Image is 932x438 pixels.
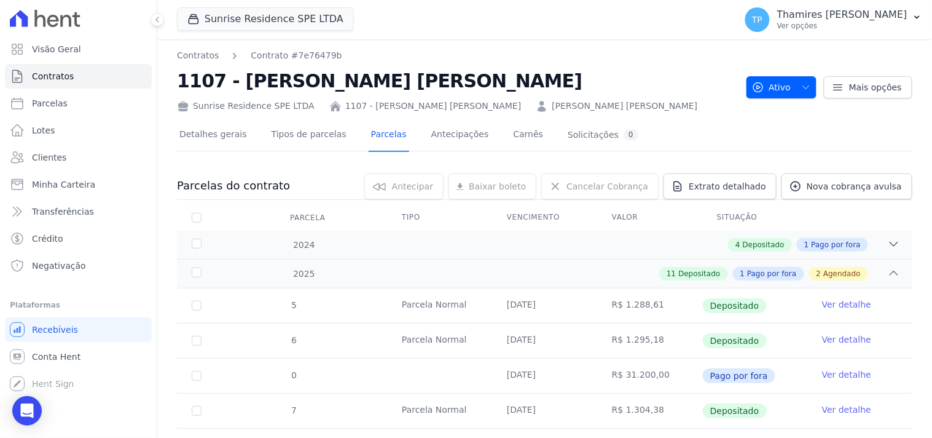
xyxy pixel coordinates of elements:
span: Pago por fora [812,239,861,250]
a: Carnês [511,119,546,152]
td: [DATE] [492,289,597,323]
td: Parcela Normal [387,289,492,323]
a: Nova cobrança avulsa [781,173,912,199]
a: Extrato detalhado [664,173,777,199]
span: Pago por fora [703,368,775,383]
th: Situação [702,205,807,231]
a: Solicitações0 [565,119,641,152]
span: 2 [816,268,821,279]
input: Só é possível selecionar pagamentos em aberto [192,301,202,311]
a: Parcelas [369,119,409,152]
div: Parcela [275,205,340,230]
a: Contrato #7e76479b [251,49,342,62]
a: Contratos [5,64,152,89]
span: Nova cobrança avulsa [807,180,902,193]
a: Transferências [5,199,152,224]
span: Lotes [32,124,55,137]
td: R$ 31.200,00 [597,359,702,393]
span: 0 [290,370,297,380]
span: TP [752,15,762,24]
span: Depositado [743,239,785,250]
input: Só é possível selecionar pagamentos em aberto [192,336,202,346]
span: Depositado [703,404,767,418]
span: 1 [740,268,745,279]
td: [DATE] [492,394,597,428]
a: Lotes [5,118,152,143]
div: Plataformas [10,298,147,313]
nav: Breadcrumb [177,49,342,62]
a: Ver detalhe [822,298,871,311]
a: Recebíveis [5,317,152,342]
span: Agendado [823,268,861,279]
a: Ver detalhe [822,404,871,416]
a: Antecipações [429,119,491,152]
a: Contratos [177,49,219,62]
td: R$ 1.295,18 [597,324,702,358]
span: 11 [667,268,676,279]
th: Vencimento [492,205,597,231]
span: Depositado [703,298,767,313]
span: Depositado [678,268,720,279]
td: R$ 1.304,38 [597,394,702,428]
a: 1107 - [PERSON_NAME] [PERSON_NAME] [345,100,522,113]
a: Crédito [5,226,152,251]
td: [DATE] [492,324,597,358]
span: Visão Geral [32,43,81,55]
td: [DATE] [492,359,597,393]
span: Parcelas [32,97,68,109]
span: Pago por fora [747,268,796,279]
a: Mais opções [824,76,912,98]
span: 1 [804,239,809,250]
a: Negativação [5,253,152,278]
span: Transferências [32,205,94,218]
th: Tipo [387,205,492,231]
span: Conta Hent [32,351,80,363]
a: Ver detalhe [822,368,871,381]
a: Ver detalhe [822,333,871,346]
a: Minha Carteira [5,172,152,197]
a: Tipos de parcelas [269,119,349,152]
a: Clientes [5,145,152,170]
span: Recebíveis [32,324,78,336]
a: [PERSON_NAME] [PERSON_NAME] [552,100,697,113]
input: Só é possível selecionar pagamentos em aberto [192,371,202,381]
span: 6 [290,335,297,345]
span: 4 [735,239,740,250]
span: Minha Carteira [32,178,95,191]
span: Contratos [32,70,74,82]
div: Solicitações [568,129,638,141]
nav: Breadcrumb [177,49,737,62]
a: Visão Geral [5,37,152,62]
span: Clientes [32,151,66,164]
span: Extrato detalhado [689,180,766,193]
a: Parcelas [5,91,152,116]
span: Crédito [32,233,63,245]
span: 7 [290,405,297,415]
span: Mais opções [849,81,902,94]
span: Ativo [752,76,791,98]
button: Sunrise Residence SPE LTDA [177,7,354,31]
span: Negativação [32,260,86,272]
div: Open Intercom Messenger [12,396,42,426]
td: R$ 1.288,61 [597,289,702,323]
input: Só é possível selecionar pagamentos em aberto [192,406,202,416]
p: Thamires [PERSON_NAME] [777,9,907,21]
td: Parcela Normal [387,324,492,358]
button: Ativo [746,76,817,98]
th: Valor [597,205,702,231]
button: TP Thamires [PERSON_NAME] Ver opções [735,2,932,37]
p: Ver opções [777,21,907,31]
h3: Parcelas do contrato [177,178,290,193]
td: Parcela Normal [387,394,492,428]
h2: 1107 - [PERSON_NAME] [PERSON_NAME] [177,67,737,95]
span: 5 [290,300,297,310]
a: Detalhes gerais [177,119,249,152]
div: 0 [624,129,638,141]
span: Depositado [703,333,767,348]
div: Sunrise Residence SPE LTDA [177,100,315,113]
a: Conta Hent [5,344,152,369]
